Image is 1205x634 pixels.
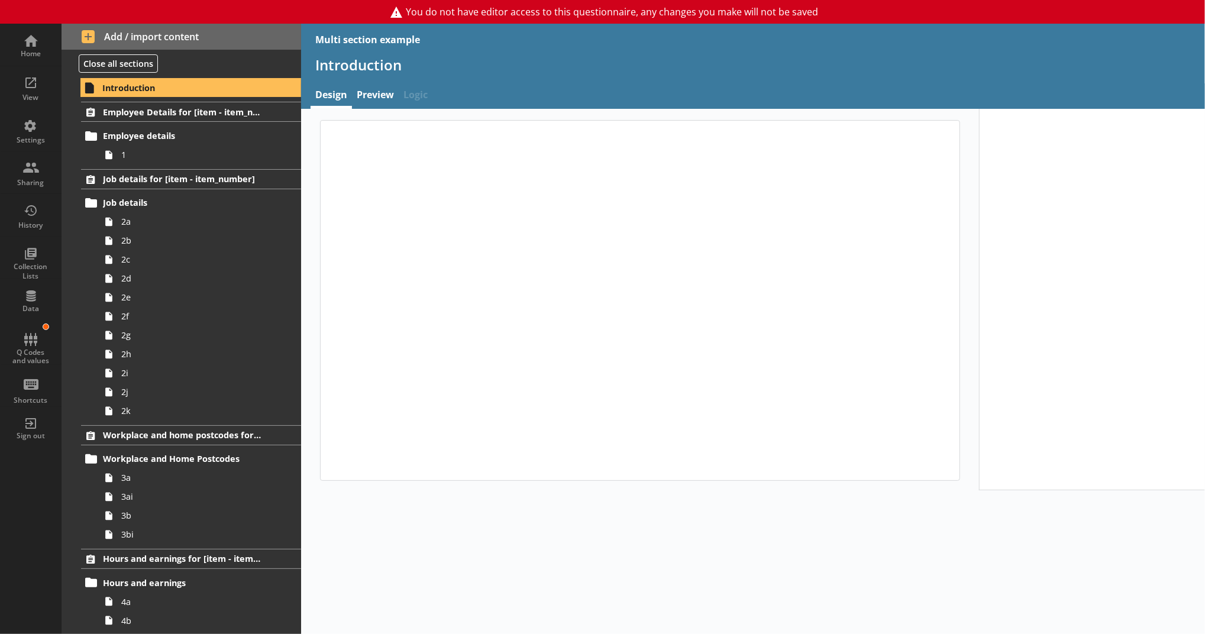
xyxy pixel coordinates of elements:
[121,386,266,397] span: 2j
[103,429,261,441] span: Workplace and home postcodes for [item - item_number]
[10,49,51,59] div: Home
[102,82,261,93] span: Introduction
[10,304,51,313] div: Data
[121,367,266,379] span: 2i
[121,615,266,626] span: 4b
[99,506,301,525] a: 3b
[81,425,301,445] a: Workplace and home postcodes for [item - item_number]
[10,396,51,405] div: Shortcuts
[99,364,301,383] a: 2i
[99,231,301,250] a: 2b
[121,596,266,607] span: 4a
[352,83,399,109] a: Preview
[81,549,301,569] a: Hours and earnings for [item - item_number]
[81,127,301,145] a: Employee details
[121,405,266,416] span: 2k
[86,449,302,544] li: Workplace and Home Postcodes3a3ai3b3bi
[121,348,266,360] span: 2h
[99,288,301,307] a: 2e
[10,221,51,230] div: History
[62,24,301,50] button: Add / import content
[103,106,261,118] span: Employee Details for [item - item_number]
[99,525,301,544] a: 3bi
[103,197,261,208] span: Job details
[121,149,266,160] span: 1
[10,135,51,145] div: Settings
[10,431,51,441] div: Sign out
[103,553,261,564] span: Hours and earnings for [item - item_number]
[99,326,301,345] a: 2g
[62,169,301,420] li: Job details for [item - item_number]Job details2a2b2c2d2e2f2g2h2i2j2k
[399,83,432,109] span: Logic
[121,254,266,265] span: 2c
[62,425,301,544] li: Workplace and home postcodes for [item - item_number]Workplace and Home Postcodes3a3ai3b3bi
[311,83,352,109] a: Design
[315,33,420,46] div: Multi section example
[99,345,301,364] a: 2h
[82,30,282,43] span: Add / import content
[315,56,1191,74] h1: Introduction
[103,130,261,141] span: Employee details
[99,383,301,402] a: 2j
[121,310,266,322] span: 2f
[81,193,301,212] a: Job details
[99,250,301,269] a: 2c
[121,292,266,303] span: 2e
[99,592,301,611] a: 4a
[121,491,266,502] span: 3ai
[99,468,301,487] a: 3a
[103,453,261,464] span: Workplace and Home Postcodes
[99,269,301,288] a: 2d
[121,216,266,227] span: 2a
[121,235,266,246] span: 2b
[10,262,51,280] div: Collection Lists
[81,102,301,122] a: Employee Details for [item - item_number]
[121,510,266,521] span: 3b
[103,173,261,185] span: Job details for [item - item_number]
[81,169,301,189] a: Job details for [item - item_number]
[99,307,301,326] a: 2f
[79,54,158,73] button: Close all sections
[121,273,266,284] span: 2d
[62,102,301,164] li: Employee Details for [item - item_number]Employee details1
[80,78,301,97] a: Introduction
[99,611,301,630] a: 4b
[10,348,51,365] div: Q Codes and values
[121,472,266,483] span: 3a
[99,145,301,164] a: 1
[86,127,302,164] li: Employee details1
[99,402,301,420] a: 2k
[10,93,51,102] div: View
[103,577,261,588] span: Hours and earnings
[121,529,266,540] span: 3bi
[99,487,301,506] a: 3ai
[81,573,301,592] a: Hours and earnings
[86,193,302,420] li: Job details2a2b2c2d2e2f2g2h2i2j2k
[10,178,51,187] div: Sharing
[121,329,266,341] span: 2g
[81,449,301,468] a: Workplace and Home Postcodes
[99,212,301,231] a: 2a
